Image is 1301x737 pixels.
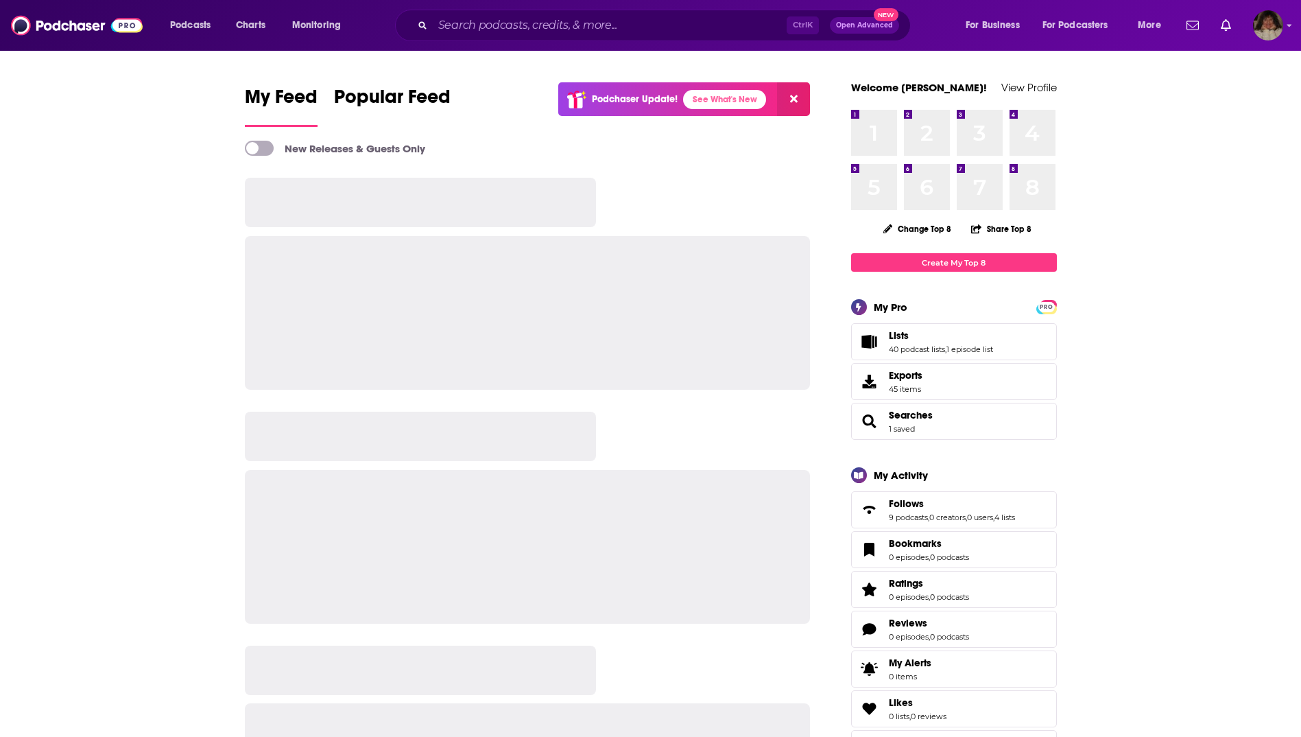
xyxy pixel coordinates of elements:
a: Ratings [889,577,969,589]
a: New Releases & Guests Only [245,141,425,156]
span: My Alerts [889,657,931,669]
span: Reviews [851,611,1057,648]
a: Welcome [PERSON_NAME]! [851,81,987,94]
span: Ratings [889,577,923,589]
a: My Feed [245,85,318,127]
a: 0 episodes [889,632,929,642]
button: open menu [160,14,228,36]
button: Show profile menu [1253,10,1283,40]
a: 0 lists [889,712,909,721]
span: Podcasts [170,16,211,35]
a: Likes [889,697,946,709]
span: Lists [889,329,909,342]
span: Logged in as angelport [1253,10,1283,40]
span: Lists [851,323,1057,360]
a: 0 podcasts [930,592,969,602]
span: Likes [851,690,1057,727]
a: Reviews [889,617,969,629]
a: Exports [851,363,1057,400]
input: Search podcasts, credits, & more... [433,14,787,36]
span: , [929,592,930,602]
a: Show notifications dropdown [1181,14,1204,37]
a: Follows [889,498,1015,510]
button: Share Top 8 [970,215,1032,242]
span: For Podcasters [1042,16,1108,35]
span: , [929,632,930,642]
a: 0 podcasts [930,632,969,642]
a: Ratings [856,580,883,599]
a: Lists [889,329,993,342]
button: Open AdvancedNew [830,17,899,34]
a: See What's New [683,90,766,109]
span: PRO [1038,302,1055,312]
div: My Activity [874,469,928,482]
a: 0 users [967,513,993,522]
a: 0 episodes [889,552,929,562]
button: open menu [1034,14,1128,36]
span: Follows [851,491,1057,528]
span: Follows [889,498,924,510]
span: , [966,513,967,522]
a: 40 podcast lists [889,344,945,354]
span: , [909,712,911,721]
a: Charts [227,14,274,36]
a: Lists [856,332,883,351]
span: My Feed [245,85,318,117]
span: , [993,513,994,522]
span: For Business [966,16,1020,35]
a: Bookmarks [856,540,883,559]
button: open menu [1128,14,1178,36]
a: 0 reviews [911,712,946,721]
span: 0 items [889,672,931,681]
a: 4 lists [994,513,1015,522]
p: Podchaser Update! [592,93,678,105]
a: Popular Feed [334,85,451,127]
a: Show notifications dropdown [1215,14,1237,37]
span: New [874,8,898,21]
img: Podchaser - Follow, Share and Rate Podcasts [11,12,143,38]
span: Exports [856,372,883,391]
span: , [945,344,946,354]
span: Ratings [851,571,1057,608]
span: 45 items [889,384,922,394]
span: Likes [889,697,913,709]
span: Bookmarks [889,537,942,550]
span: , [928,513,929,522]
span: Open Advanced [836,22,893,29]
span: My Alerts [856,659,883,679]
a: Searches [856,412,883,431]
a: 1 episode list [946,344,993,354]
a: Follows [856,500,883,519]
button: open menu [283,14,359,36]
span: Exports [889,369,922,382]
a: Bookmarks [889,537,969,550]
a: PRO [1038,301,1055,312]
button: open menu [956,14,1037,36]
a: View Profile [1001,81,1057,94]
span: Reviews [889,617,927,629]
a: 0 podcasts [930,552,969,562]
a: My Alerts [851,651,1057,688]
span: More [1138,16,1161,35]
span: Searches [851,403,1057,440]
div: My Pro [874,301,907,314]
span: Ctrl K [787,16,819,34]
a: Likes [856,699,883,718]
a: 0 creators [929,513,966,522]
span: Popular Feed [334,85,451,117]
span: Monitoring [292,16,341,35]
button: Change Top 8 [875,220,960,237]
span: , [929,552,930,562]
a: Reviews [856,620,883,639]
a: Searches [889,409,933,421]
a: 0 episodes [889,592,929,602]
img: User Profile [1253,10,1283,40]
span: Charts [236,16,265,35]
a: 1 saved [889,424,915,434]
a: 9 podcasts [889,513,928,522]
a: Create My Top 8 [851,253,1057,272]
